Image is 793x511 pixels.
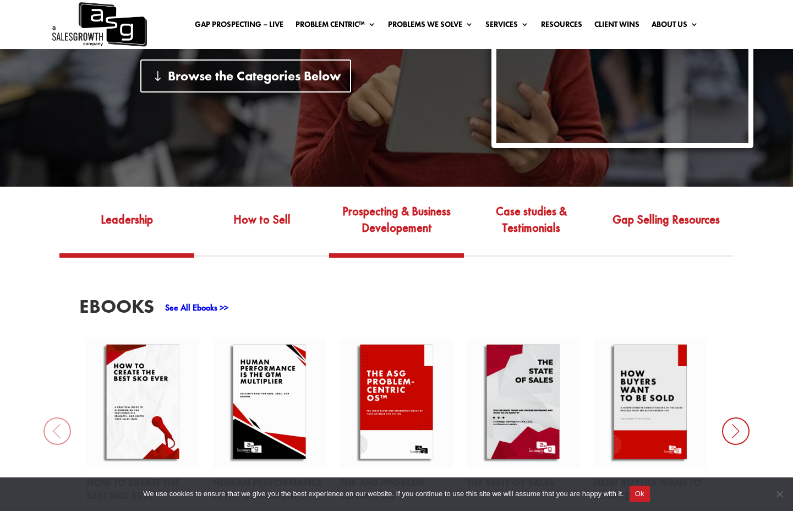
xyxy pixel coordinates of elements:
span: We use cookies to ensure that we give you the best experience on our website. If you continue to ... [143,488,624,499]
iframe: 15 Cold Email Patterns to Break to Get Replies [496,1,748,143]
img: tab_keywords_by_traffic_grey.svg [110,64,118,73]
a: Problems We Solve [388,20,473,32]
a: Case studies & Testimonials [464,202,599,253]
div: Domain: [DOMAIN_NAME] [29,29,121,37]
a: Prospecting & Business Developement [329,202,464,253]
h3: EBooks [79,297,154,322]
div: v 4.0.25 [31,18,54,26]
a: Leadership [59,202,194,253]
a: About Us [652,20,698,32]
a: Gap Selling Resources [599,202,734,253]
div: Domain Overview [42,65,99,72]
a: Resources [541,20,582,32]
button: Ok [630,486,650,502]
a: Client Wins [594,20,639,32]
div: Keywords by Traffic [122,65,185,72]
img: website_grey.svg [18,29,26,37]
a: Gap Prospecting – LIVE [195,20,283,32]
a: Browse the Categories Below [140,59,351,92]
a: Problem Centric™ [296,20,376,32]
a: Services [485,20,529,32]
img: logo_orange.svg [18,18,26,26]
span: No [774,488,785,499]
a: How to Sell [194,202,329,253]
a: See All Ebooks >> [165,302,228,313]
img: tab_domain_overview_orange.svg [30,64,39,73]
